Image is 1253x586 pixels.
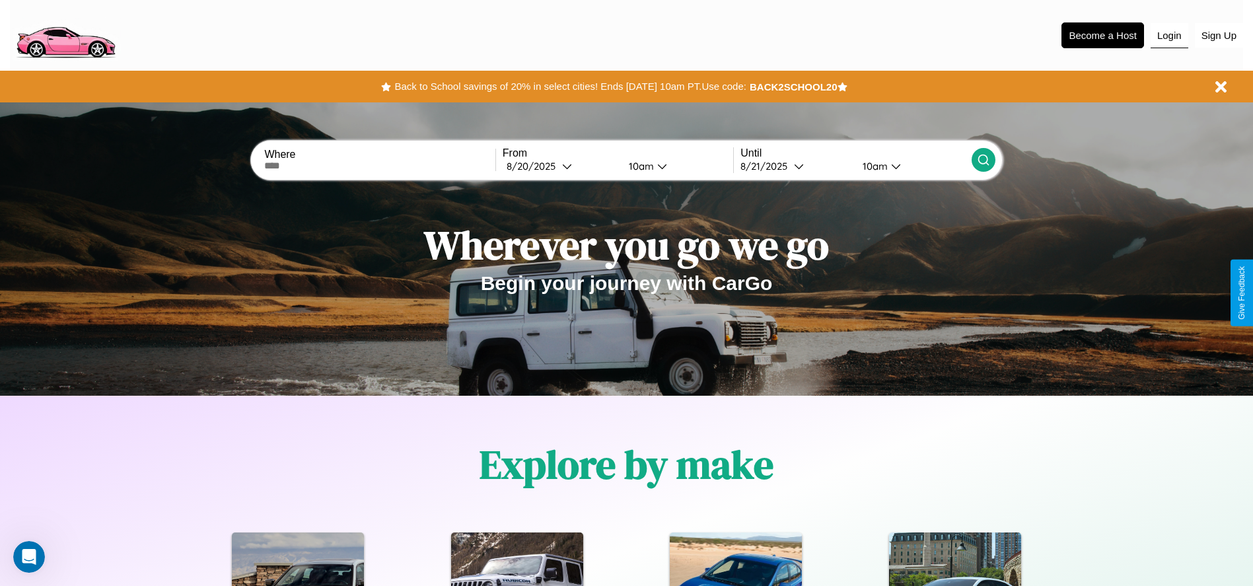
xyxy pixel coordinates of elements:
h1: Explore by make [480,437,773,492]
button: Back to School savings of 20% in select cities! Ends [DATE] 10am PT.Use code: [391,77,749,96]
label: From [503,147,733,159]
button: Login [1151,23,1188,48]
label: Until [740,147,971,159]
div: 10am [856,160,891,172]
button: 8/20/2025 [503,159,618,173]
div: 8 / 21 / 2025 [740,160,794,172]
button: 10am [852,159,972,173]
button: 10am [618,159,734,173]
label: Where [264,149,495,161]
button: Sign Up [1195,23,1243,48]
button: Become a Host [1061,22,1144,48]
img: logo [10,7,121,61]
div: 10am [622,160,657,172]
iframe: Intercom live chat [13,541,45,573]
b: BACK2SCHOOL20 [750,81,838,92]
div: 8 / 20 / 2025 [507,160,562,172]
div: Give Feedback [1237,266,1246,320]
